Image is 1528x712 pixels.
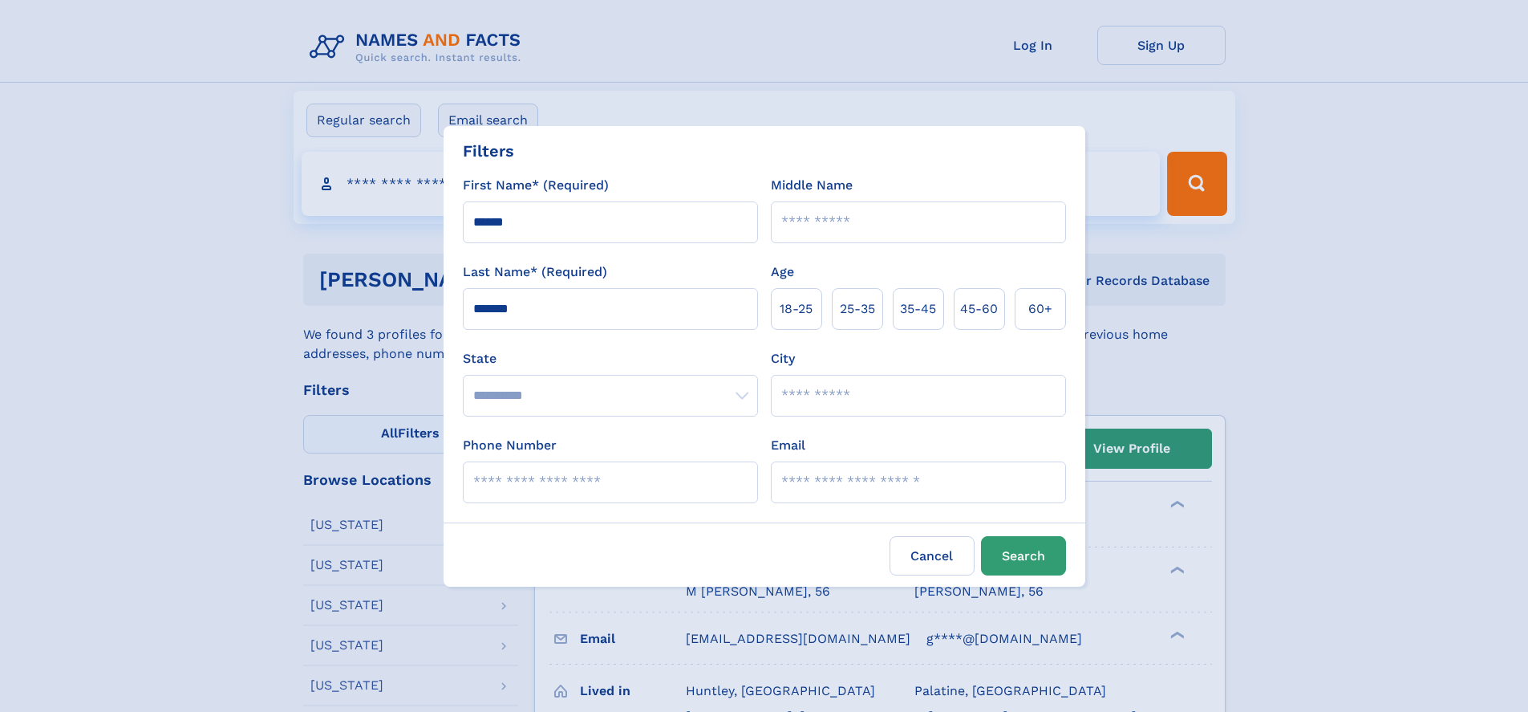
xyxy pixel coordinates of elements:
label: Email [771,436,805,455]
span: 60+ [1028,299,1052,319]
label: City [771,349,795,368]
label: Phone Number [463,436,557,455]
span: 25‑35 [840,299,875,319]
label: Cancel [890,536,975,576]
div: Filters [463,139,514,163]
label: State [463,349,758,368]
label: Last Name* (Required) [463,262,607,282]
span: 35‑45 [900,299,936,319]
span: 45‑60 [960,299,998,319]
label: Middle Name [771,176,853,195]
label: First Name* (Required) [463,176,609,195]
span: 18‑25 [780,299,813,319]
button: Search [981,536,1066,576]
label: Age [771,262,794,282]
